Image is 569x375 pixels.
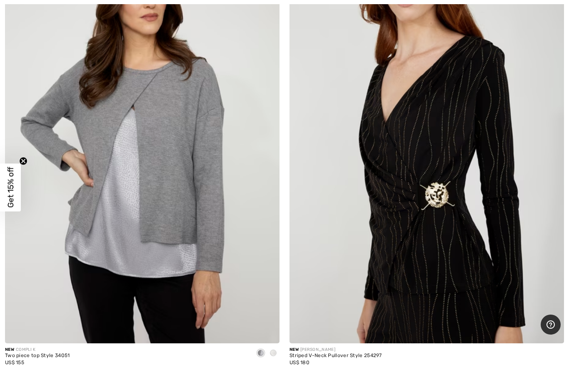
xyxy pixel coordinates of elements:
[267,347,280,360] div: Ivory
[5,353,70,359] div: Two piece top Style 34051
[19,157,27,165] button: Close teaser
[541,315,561,335] iframe: Opens a widget where you can find more information
[289,353,382,359] div: Striped V-Neck Pullover Style 254297
[289,347,299,352] span: New
[289,360,309,365] span: US$ 180
[5,347,70,353] div: COMPLI K
[6,167,15,208] span: Get 15% off
[5,360,24,365] span: US$ 155
[289,347,382,353] div: [PERSON_NAME]
[255,347,267,360] div: Grey
[5,347,14,352] span: New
